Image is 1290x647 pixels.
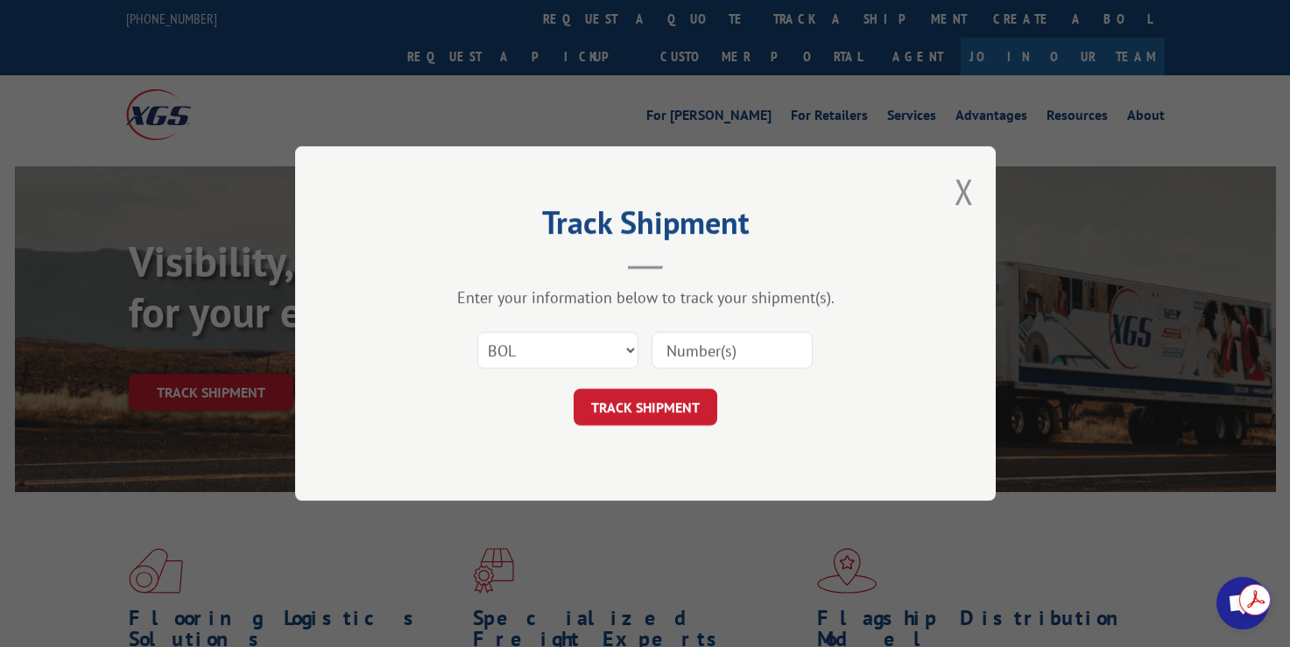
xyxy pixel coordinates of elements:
h2: Track Shipment [383,210,908,243]
div: Open chat [1216,577,1269,629]
input: Number(s) [652,332,813,369]
button: TRACK SHIPMENT [574,389,717,425]
div: Enter your information below to track your shipment(s). [383,287,908,307]
button: Close modal [955,168,974,214]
